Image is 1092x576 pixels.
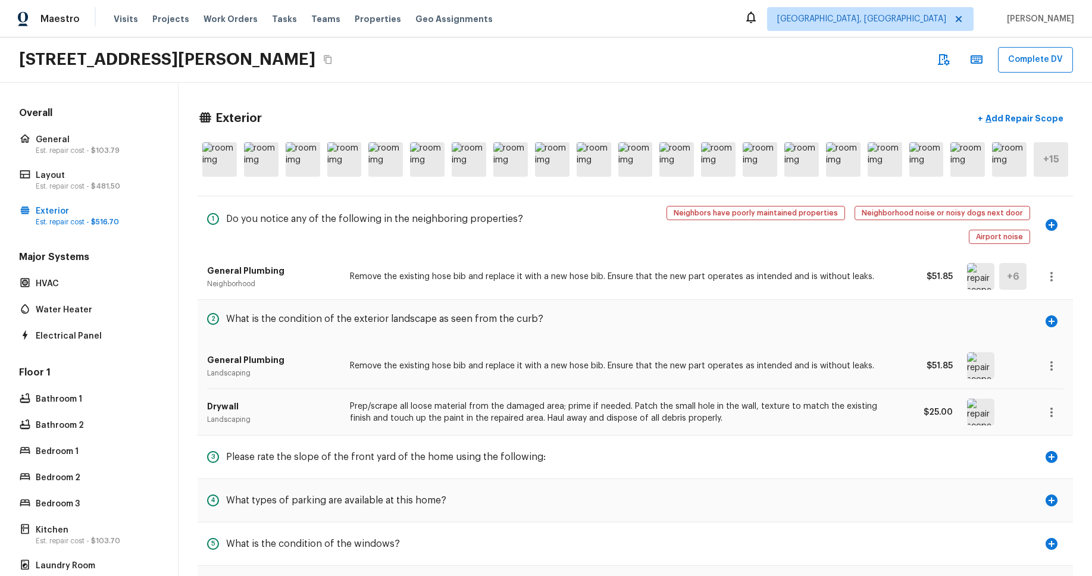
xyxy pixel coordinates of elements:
span: Geo Assignments [415,13,493,25]
div: 5 [207,538,219,550]
img: room img [286,142,320,177]
div: 2 [207,313,219,325]
h5: Major Systems [17,251,161,266]
h5: + 6 [1007,270,1019,283]
p: HVAC [36,278,154,290]
img: room img [868,142,902,177]
span: Teams [311,13,340,25]
p: Est. repair cost - [36,181,154,191]
span: Airport noise [972,231,1027,243]
p: General Plumbing [207,354,336,366]
button: +Add Repair Scope [968,107,1073,131]
img: room img [577,142,611,177]
h2: [STREET_ADDRESS][PERSON_NAME] [19,49,315,70]
p: Bathroom 2 [36,420,154,431]
p: General Plumbing [207,265,336,277]
img: repair scope asset [967,263,994,290]
p: $51.85 [899,360,953,372]
span: $103.79 [91,147,120,154]
p: Bedroom 3 [36,498,154,510]
h5: Do you notice any of the following in the neighboring properties? [226,212,523,226]
p: Add Repair Scope [983,112,1063,124]
img: room img [410,142,445,177]
span: $103.70 [91,537,120,544]
span: Neighborhood noise or noisy dogs next door [858,207,1027,219]
span: Visits [114,13,138,25]
span: Properties [355,13,401,25]
p: Kitchen [36,524,154,536]
span: [PERSON_NAME] [1002,13,1074,25]
p: Est. repair cost - [36,146,154,155]
span: Tasks [272,15,297,23]
img: room img [784,142,819,177]
p: Prep/scrape all loose material from the damaged area; prime if needed. Patch the small hole in th... [350,400,885,424]
img: room img [701,142,736,177]
p: $51.85 [899,271,953,283]
p: Neighborhood [207,279,336,289]
h5: + 15 [1043,153,1059,166]
div: 3 [207,451,219,463]
h5: Floor 1 [17,366,161,381]
img: room img [493,142,528,177]
span: Work Orders [204,13,258,25]
span: $516.70 [91,218,119,226]
img: room img [535,142,570,177]
img: room img [368,142,403,177]
img: room img [452,142,486,177]
img: repair scope asset [967,352,994,379]
h5: What is the condition of the windows? [226,537,400,550]
span: Neighbors have poorly maintained properties [669,207,842,219]
h4: Exterior [215,111,262,126]
span: Projects [152,13,189,25]
p: Landscaping [207,368,336,378]
img: room img [992,142,1027,177]
img: repair scope asset [967,399,994,425]
p: Bedroom 2 [36,472,154,484]
p: General [36,134,154,146]
span: $481.50 [91,183,120,190]
button: Complete DV [998,47,1073,73]
p: Est. repair cost - [36,217,154,227]
img: room img [327,142,362,177]
img: room img [202,142,237,177]
h5: Overall [17,107,161,122]
img: room img [618,142,653,177]
p: Drywall [207,400,336,412]
h5: What types of parking are available at this home? [226,494,446,507]
h5: What is the condition of the exterior landscape as seen from the curb? [226,312,543,325]
img: room img [950,142,985,177]
p: Est. repair cost - [36,536,154,546]
p: Landscaping [207,415,336,424]
p: Exterior [36,205,154,217]
img: room img [659,142,694,177]
span: Maestro [40,13,80,25]
div: 4 [207,494,219,506]
h5: Please rate the slope of the front yard of the home using the following: [226,450,546,464]
p: Electrical Panel [36,330,154,342]
img: room img [244,142,279,177]
p: Layout [36,170,154,181]
p: $25.00 [899,406,953,418]
span: [GEOGRAPHIC_DATA], [GEOGRAPHIC_DATA] [777,13,946,25]
p: Water Heater [36,304,154,316]
div: 1 [207,213,219,225]
img: room img [909,142,944,177]
img: room img [743,142,777,177]
p: Remove the existing hose bib and replace it with a new hose bib. Ensure that the new part operate... [350,360,885,372]
p: Bedroom 1 [36,446,154,458]
button: Copy Address [320,52,336,67]
p: Laundry Room [36,560,154,572]
p: Remove the existing hose bib and replace it with a new hose bib. Ensure that the new part operate... [350,271,885,283]
img: room img [826,142,861,177]
p: Bathroom 1 [36,393,154,405]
